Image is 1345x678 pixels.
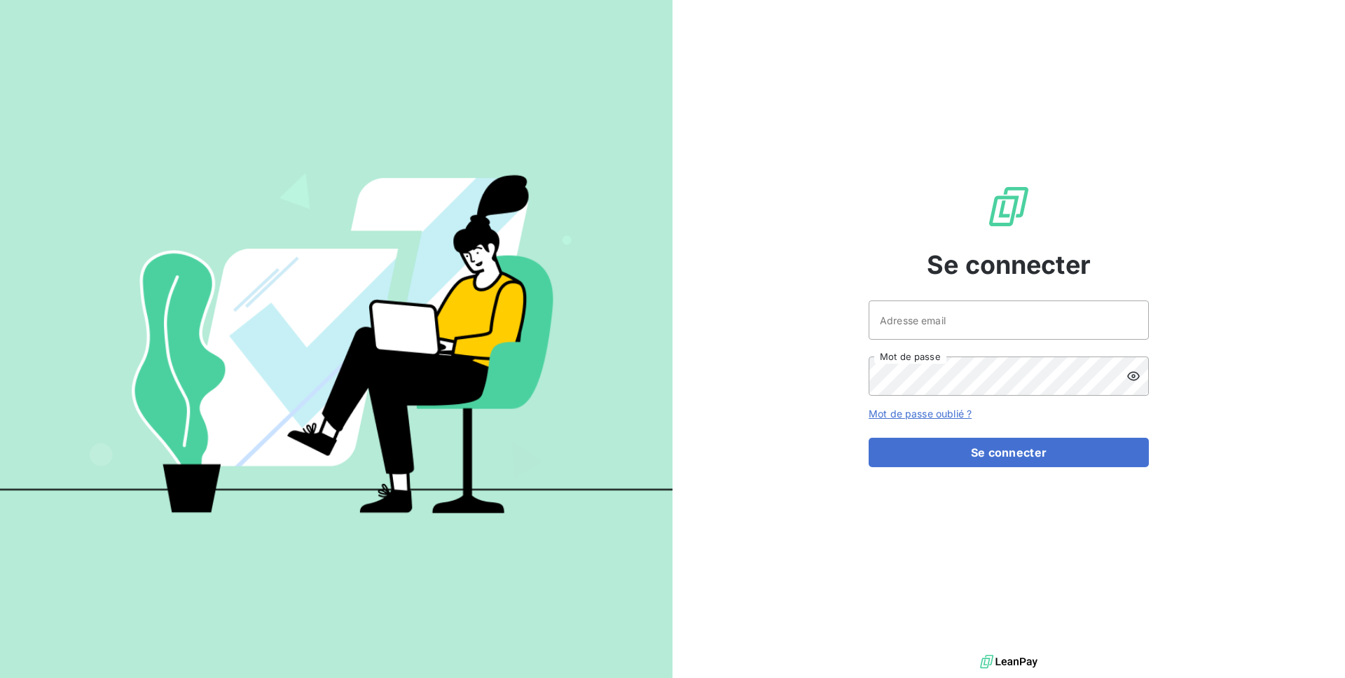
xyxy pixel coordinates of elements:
span: Se connecter [927,246,1091,284]
input: placeholder [869,300,1149,340]
img: logo [980,651,1037,672]
button: Se connecter [869,438,1149,467]
a: Mot de passe oublié ? [869,408,972,420]
img: Logo LeanPay [986,184,1031,229]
